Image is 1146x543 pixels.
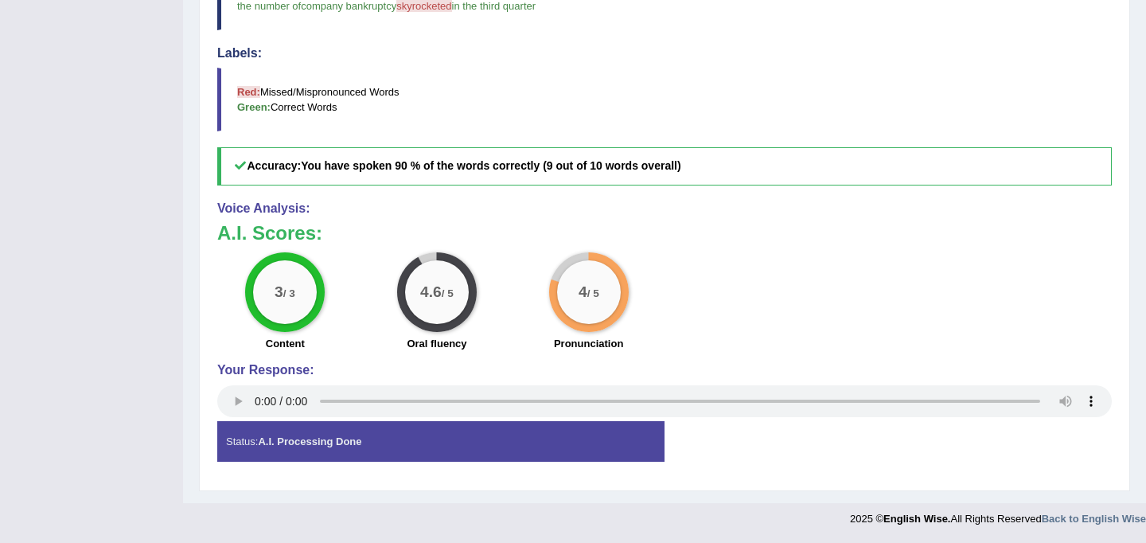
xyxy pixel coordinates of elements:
small: / 5 [587,287,598,299]
small: / 5 [442,287,454,299]
h4: Labels: [217,46,1112,61]
div: Status: [217,421,665,462]
b: A.I. Scores: [217,222,322,244]
h4: Your Response: [217,363,1112,377]
div: 2025 © All Rights Reserved [850,503,1146,526]
blockquote: Missed/Mispronounced Words Correct Words [217,68,1112,131]
a: Back to English Wise [1042,513,1146,525]
label: Pronunciation [554,336,623,351]
strong: A.I. Processing Done [258,436,361,447]
small: / 3 [283,287,295,299]
b: You have spoken 90 % of the words correctly (9 out of 10 words overall) [301,159,680,172]
big: 3 [275,283,283,301]
label: Content [266,336,305,351]
label: Oral fluency [407,336,466,351]
strong: English Wise. [883,513,950,525]
b: Red: [237,86,260,98]
big: 4 [579,283,587,301]
h4: Voice Analysis: [217,201,1112,216]
h5: Accuracy: [217,147,1112,185]
b: Green: [237,101,271,113]
big: 4.6 [420,283,442,301]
